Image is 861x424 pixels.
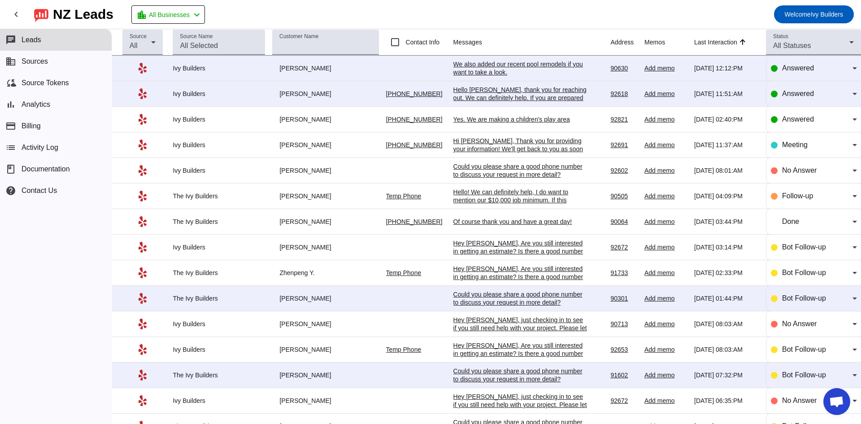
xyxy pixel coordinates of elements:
span: All Businesses [149,9,190,21]
span: Billing [22,122,41,130]
mat-icon: Yelp [137,293,148,304]
div: [PERSON_NAME] [272,294,378,302]
div: Add memo [644,243,687,251]
mat-icon: Yelp [137,88,148,99]
span: No Answer [782,166,817,174]
mat-icon: Yelp [137,165,148,176]
div: Ivy Builders [173,320,265,328]
div: Yes. We are making a children's play area [453,115,588,123]
div: Add memo [644,192,687,200]
div: [DATE] 07:32:PM [694,371,759,379]
mat-icon: help [5,185,16,196]
a: Temp Phone [386,269,422,276]
span: Sources [22,57,48,66]
div: Ivy Builders [173,243,265,251]
div: Add memo [644,64,687,72]
div: Hey [PERSON_NAME], Are you still interested in getting an estimate? Is there a good number to rea... [453,341,588,366]
div: We also added our recent pool remodels if you want to take a look. [453,60,588,76]
span: Activity Log [22,144,58,152]
div: 90713 [610,320,637,328]
div: 92821 [610,115,637,123]
div: 92602 [610,166,637,175]
span: Bot Follow-up [782,345,826,353]
span: All [130,42,138,49]
div: Open chat [823,388,850,415]
div: Add memo [644,90,687,98]
div: [PERSON_NAME] [272,243,378,251]
mat-label: Source [130,34,147,39]
div: NZ Leads [53,8,113,21]
div: [DATE] 08:03:AM [694,345,759,354]
mat-icon: Yelp [137,216,148,227]
div: Hey [PERSON_NAME], Are you still interested in getting an estimate? Is there a good number to rea... [453,265,588,289]
div: 92618 [610,90,637,98]
div: Add memo [644,269,687,277]
div: Hey [PERSON_NAME], Are you still interested in getting an estimate? Is there a good number to rea... [453,239,588,263]
mat-icon: chevron_left [191,9,202,20]
div: 92653 [610,345,637,354]
div: 92672 [610,397,637,405]
div: Ivy Builders [173,397,265,405]
span: Answered [782,64,814,72]
span: Bot Follow-up [782,294,826,302]
div: The Ivy Builders [173,371,265,379]
div: Add memo [644,397,687,405]
div: Could you please share a good phone number to discuss your request in more detail?​ [453,367,588,383]
div: 90630 [610,64,637,72]
div: Could you please share a good phone number to discuss your request in more detail?​ [453,162,588,179]
div: [PERSON_NAME] [272,371,378,379]
div: [DATE] 06:35:PM [694,397,759,405]
mat-icon: location_city [136,9,147,20]
div: Could you please share a good phone number to discuss your request in more detail?​ [453,290,588,306]
label: Contact Info [404,38,440,47]
div: [DATE] 08:01:AM [694,166,759,175]
span: Documentation [22,165,70,173]
div: [PERSON_NAME] [272,141,378,149]
span: Follow-up [782,192,813,200]
span: Analytics [22,101,50,109]
div: The Ivy Builders [173,294,265,302]
div: [DATE] 02:33:PM [694,269,759,277]
mat-icon: payment [5,121,16,131]
span: No Answer [782,397,817,404]
div: [DATE] 04:09:PM [694,192,759,200]
a: [PHONE_NUMBER] [386,116,443,123]
div: Add memo [644,294,687,302]
div: Last Interaction [694,38,737,47]
mat-icon: Yelp [137,370,148,380]
span: Leads [22,36,41,44]
div: Add memo [644,371,687,379]
div: [PERSON_NAME] [272,345,378,354]
div: [DATE] 08:03:AM [694,320,759,328]
div: 92672 [610,243,637,251]
mat-icon: bar_chart [5,99,16,110]
mat-label: Source Name [180,34,213,39]
a: Temp Phone [386,192,422,200]
div: 91733 [610,269,637,277]
div: Ivy Builders [173,64,265,72]
div: 91602 [610,371,637,379]
img: logo [34,7,48,22]
button: WelcomeIvy Builders [774,5,854,23]
div: [PERSON_NAME] [272,90,378,98]
span: No Answer [782,320,817,328]
mat-icon: Yelp [137,242,148,253]
span: Meeting [782,141,808,149]
div: [PERSON_NAME] [272,218,378,226]
div: 90064 [610,218,637,226]
div: 90301 [610,294,637,302]
div: [DATE] 11:51:AM [694,90,759,98]
span: Answered [782,90,814,97]
div: [PERSON_NAME] [272,397,378,405]
span: Ivy Builders [785,8,843,21]
div: Hello! We can definitely help, I do want to mention our $10,000 job minimum. If this sounds reaso... [453,188,588,228]
mat-label: Status [773,34,788,39]
div: 90505 [610,192,637,200]
div: [DATE] 01:44:PM [694,294,759,302]
div: 92691 [610,141,637,149]
div: [PERSON_NAME] [272,64,378,72]
span: Contact Us [22,187,57,195]
a: Temp Phone [386,346,422,353]
mat-icon: chat [5,35,16,45]
div: Ivy Builders [173,166,265,175]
